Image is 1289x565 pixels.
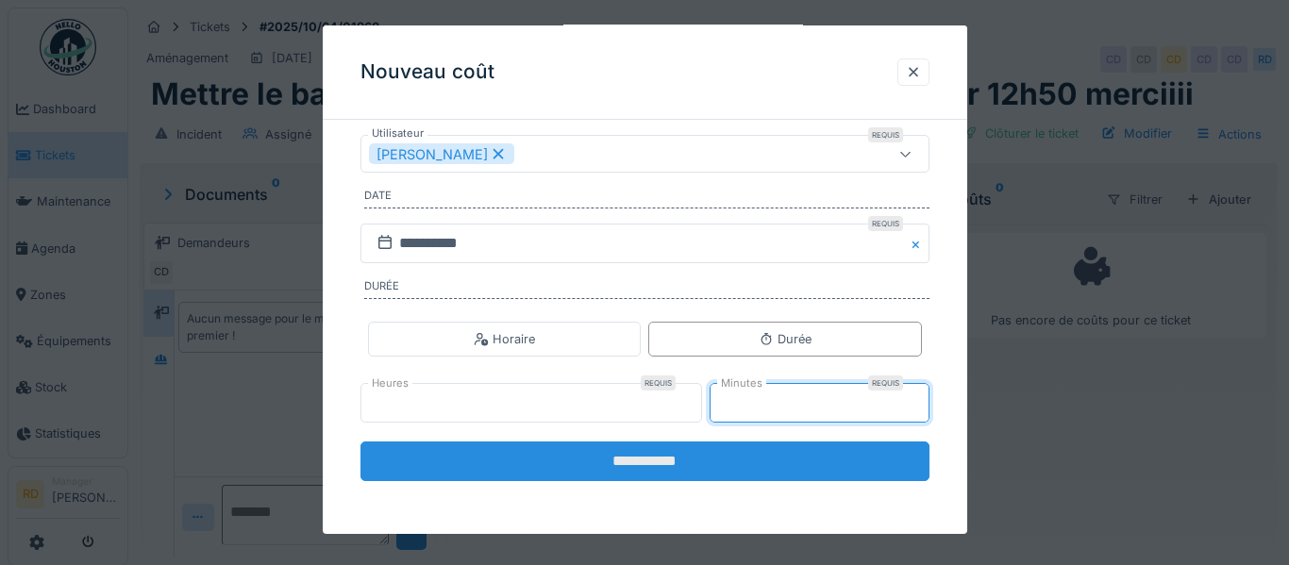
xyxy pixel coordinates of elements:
div: Requis [641,375,676,391]
div: Requis [868,375,903,391]
label: Minutes [717,375,766,391]
label: Heures [368,375,412,391]
div: Durée [759,330,812,348]
label: Utilisateur [368,125,427,141]
div: Requis [868,216,903,231]
div: [PERSON_NAME] [369,143,514,164]
button: Close [909,224,929,263]
div: Horaire [474,330,535,348]
label: Durée [364,278,929,299]
label: Date [364,188,929,208]
h3: Nouveau coût [360,60,494,84]
div: Requis [868,127,903,142]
